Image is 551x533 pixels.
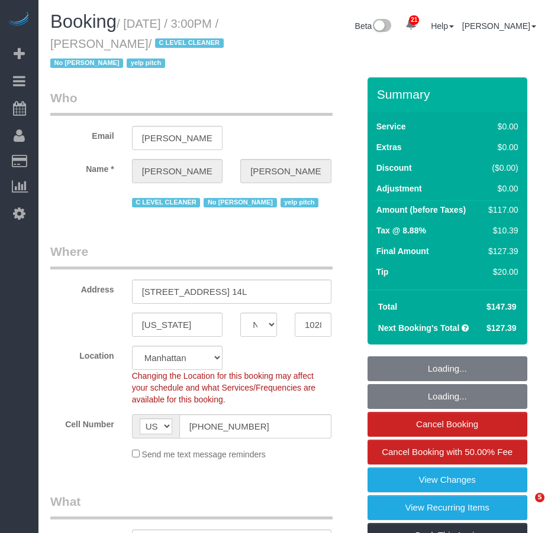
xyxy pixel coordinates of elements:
[368,440,527,464] a: Cancel Booking with 50.00% Fee
[295,313,331,337] input: Zip Code
[376,204,466,216] label: Amount (before Taxes)
[399,12,423,38] a: 21
[462,21,536,31] a: [PERSON_NAME]
[240,159,331,183] input: Last Name
[41,346,123,362] label: Location
[155,38,224,48] span: C LEVEL CLEANER
[484,183,518,194] div: $0.00
[484,266,518,278] div: $20.00
[372,19,391,34] img: New interface
[50,493,333,519] legend: What
[50,89,333,116] legend: Who
[511,493,539,521] iframe: Intercom live chat
[7,12,31,28] img: Automaid Logo
[376,183,422,194] label: Adjustment
[179,414,331,438] input: Cell Number
[132,313,223,337] input: City
[484,225,518,236] div: $10.39
[409,15,419,25] span: 21
[486,302,517,311] span: $147.39
[368,467,527,492] a: View Changes
[368,412,527,437] a: Cancel Booking
[376,245,429,257] label: Final Amount
[486,323,517,333] span: $127.39
[376,266,389,278] label: Tip
[41,414,123,430] label: Cell Number
[484,141,518,153] div: $0.00
[41,279,123,295] label: Address
[377,87,521,101] h3: Summary
[50,11,117,32] span: Booking
[281,198,319,207] span: yelp pitch
[132,198,201,207] span: C LEVEL CLEANER
[382,447,513,457] span: Cancel Booking with 50.00% Fee
[431,21,454,31] a: Help
[204,198,276,207] span: No [PERSON_NAME]
[50,58,123,68] span: No [PERSON_NAME]
[41,126,123,142] label: Email
[376,225,426,236] label: Tax @ 8.88%
[484,162,518,174] div: ($0.00)
[132,159,223,183] input: First Name
[376,141,402,153] label: Extras
[50,243,333,269] legend: Where
[355,21,392,31] a: Beta
[132,126,223,150] input: Email
[41,159,123,175] label: Name *
[535,493,544,502] span: 5
[50,17,227,70] small: / [DATE] / 3:00PM / [PERSON_NAME]
[376,121,406,132] label: Service
[378,323,460,333] strong: Next Booking's Total
[484,121,518,132] div: $0.00
[132,371,316,404] span: Changing the Location for this booking may affect your schedule and what Services/Frequencies are...
[484,204,518,216] div: $117.00
[368,495,527,520] a: View Recurring Items
[127,58,165,68] span: yelp pitch
[376,162,412,174] label: Discount
[142,450,266,459] span: Send me text message reminders
[484,245,518,257] div: $127.39
[378,302,397,311] strong: Total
